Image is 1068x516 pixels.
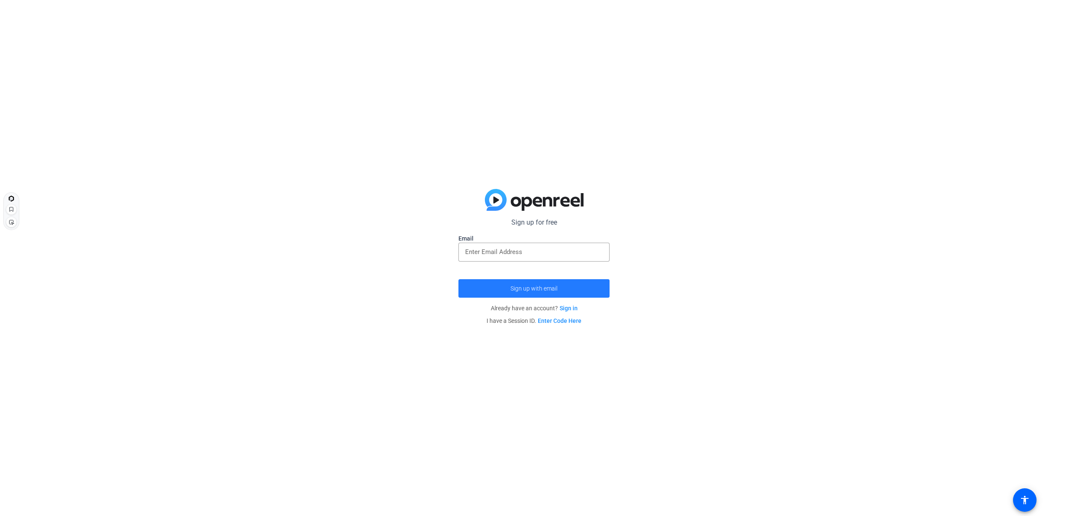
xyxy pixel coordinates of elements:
[458,217,610,228] p: Sign up for free
[487,317,581,324] span: I have a Session ID.
[1020,495,1030,505] mat-icon: accessibility
[485,189,584,211] img: blue-gradient.svg
[465,247,603,257] input: Enter Email Address
[458,279,610,298] button: Sign up with email
[458,234,610,243] label: Email
[491,305,578,312] span: Already have an account?
[560,305,578,312] a: Sign in
[538,317,581,324] a: Enter Code Here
